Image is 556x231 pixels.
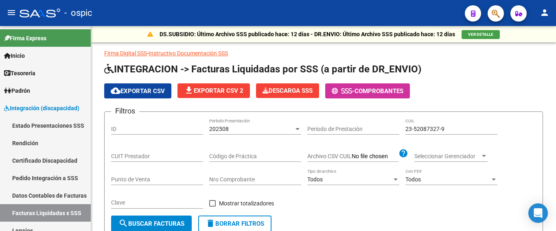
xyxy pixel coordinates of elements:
[256,83,319,98] app-download-masive: Descarga masiva de comprobantes (adjuntos)
[462,30,500,39] button: VER DETALLE
[209,126,229,132] span: 202508
[468,32,493,37] span: VER DETALLE
[263,87,313,94] span: Descarga SSS
[7,8,16,17] mat-icon: menu
[118,220,184,227] span: Buscar Facturas
[111,105,139,117] h3: Filtros
[219,198,274,208] span: Mostrar totalizadores
[405,176,421,183] span: Todos
[398,148,408,158] mat-icon: help
[325,83,410,98] button: -Comprobantes
[307,176,323,183] span: Todos
[118,218,128,228] mat-icon: search
[355,87,403,95] span: Comprobantes
[332,87,355,95] span: -
[149,50,228,57] a: Instructivo Documentación SSS
[4,34,46,43] span: Firma Express
[206,218,215,228] mat-icon: delete
[111,86,120,96] mat-icon: cloud_download
[104,50,147,57] a: Firma Digital SSS
[177,83,250,98] button: Exportar CSV 2
[111,87,165,95] span: Exportar CSV
[160,30,455,39] p: DS.SUBSIDIO: Último Archivo SSS publicado hace: 12 días - DR.ENVIO: Último Archivo SSS publicado ...
[352,153,398,160] input: Archivo CSV CUIL
[307,153,352,159] span: Archivo CSV CUIL
[4,104,79,113] span: Integración (discapacidad)
[4,69,35,78] span: Tesorería
[414,153,480,160] span: Seleccionar Gerenciador
[528,203,548,223] div: Open Intercom Messenger
[104,83,171,98] button: Exportar CSV
[256,83,319,98] button: Descarga SSS
[4,51,25,60] span: Inicio
[184,87,243,94] span: Exportar CSV 2
[206,220,264,227] span: Borrar Filtros
[64,4,92,22] span: - ospic
[104,63,421,75] span: INTEGRACION -> Facturas Liquidadas por SSS (a partir de DR_ENVIO)
[104,49,543,58] p: -
[540,8,549,17] mat-icon: person
[4,86,30,95] span: Padrón
[184,85,194,95] mat-icon: file_download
